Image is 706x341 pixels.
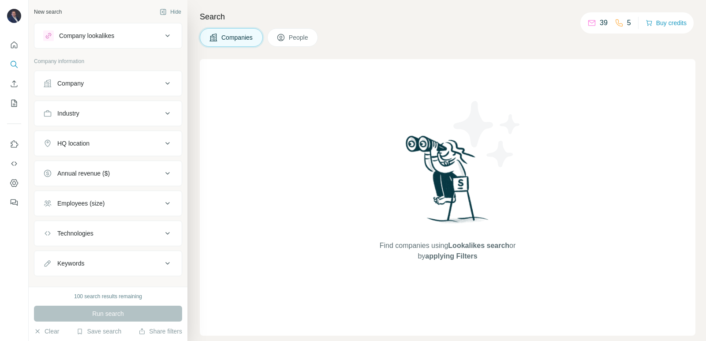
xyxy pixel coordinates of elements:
button: Search [7,56,21,72]
div: Company [57,79,84,88]
span: applying Filters [425,252,477,260]
p: Company information [34,57,182,65]
span: Companies [221,33,254,42]
img: Surfe Illustration - Stars [448,94,527,174]
span: Lookalikes search [448,242,509,249]
button: Use Surfe API [7,156,21,172]
button: HQ location [34,133,182,154]
div: Employees (size) [57,199,105,208]
img: Avatar [7,9,21,23]
div: New search [34,8,62,16]
button: Clear [34,327,59,336]
p: 39 [600,18,608,28]
p: 5 [627,18,631,28]
button: Share filters [138,327,182,336]
button: Save search [76,327,121,336]
div: Industry [57,109,79,118]
button: Buy credits [646,17,687,29]
button: Company [34,73,182,94]
div: 100 search results remaining [74,292,142,300]
button: Quick start [7,37,21,53]
button: Feedback [7,195,21,210]
span: People [289,33,309,42]
div: Technologies [57,229,93,238]
button: Dashboard [7,175,21,191]
button: Use Surfe on LinkedIn [7,136,21,152]
div: Keywords [57,259,84,268]
button: Enrich CSV [7,76,21,92]
span: Find companies using or by [377,240,518,262]
button: Industry [34,103,182,124]
button: Technologies [34,223,182,244]
button: My lists [7,95,21,111]
button: Employees (size) [34,193,182,214]
div: Company lookalikes [59,31,114,40]
div: HQ location [57,139,90,148]
h4: Search [200,11,695,23]
button: Company lookalikes [34,25,182,46]
button: Keywords [34,253,182,274]
img: Surfe Illustration - Woman searching with binoculars [402,133,493,232]
button: Annual revenue ($) [34,163,182,184]
button: Hide [153,5,187,19]
div: Annual revenue ($) [57,169,110,178]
